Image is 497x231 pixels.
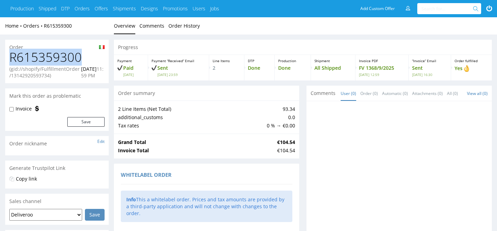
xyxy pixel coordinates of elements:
div: Generate Trustpilot Link [5,161,109,176]
p: (gid://shopify/FulfillmentOrder/13142920593734) [9,66,81,79]
span: [DATE] [123,72,144,77]
p: Shipment [314,58,352,63]
p: Sent [412,65,447,77]
div: Order nickname [5,136,109,151]
a: Jobs [210,5,219,12]
button: Save [67,117,105,127]
p: Order fulfilled [455,58,488,63]
a: Designs [141,5,158,12]
a: Overview [114,17,135,34]
p: Done [248,65,271,71]
strong: Invoice Total [118,147,149,154]
span: [DATE] 23:59 [157,72,205,77]
input: Save [85,209,105,221]
div: Order summary [114,86,299,101]
p: Payment “Received” Email [152,58,205,63]
strong: Grand Total [118,139,146,145]
p: DTP [248,58,271,63]
p: Line Items [213,58,241,63]
div: Order [5,40,109,51]
td: 0 % → €0.00 [265,122,295,130]
a: Shipped [39,5,56,12]
td: 93.34 [265,105,295,113]
label: Invoice [16,105,32,112]
span: [DATE] 16:30 [412,72,447,77]
span: Comments [311,90,335,97]
a: Users [193,5,205,12]
p: [DATE] [81,66,105,79]
p: All Shipped [314,65,352,71]
div: Sales channel [5,194,109,209]
div: Progress [114,40,492,55]
p: Sent [152,65,205,77]
div: Mark this order as problematic [5,88,109,104]
p: FV 1368/9/2025 [359,65,405,77]
strong: €104.54 [277,139,295,145]
p: “Invoice” Email [412,58,447,63]
p: Paid [117,65,144,77]
div: This a whitelabel order. Prices and tax amounts are provided by a third-party application and wil... [121,191,292,222]
td: Tax rates [118,122,265,130]
a: Orders [75,5,90,12]
a: Add Custom Offer [357,3,399,14]
a: Promotions [163,5,188,12]
a: View all (0) [467,90,488,96]
p: Production [278,58,307,63]
img: icon-invoice-flag.svg [33,105,40,112]
h1: R615359300 [9,50,105,64]
a: Production [10,5,34,12]
p: Invoice PDF [359,58,405,63]
a: Order History [168,17,200,34]
a: Attachments (0) [412,86,443,101]
a: Comments [139,17,164,34]
p: 2 [213,65,241,71]
p: Payment [117,58,144,63]
strong: Info [126,196,136,203]
a: Automatic (0) [382,86,408,101]
input: Search for... [421,3,474,14]
a: Shipments [113,5,136,12]
img: it-c7992f57d67156f994a38c6bb4ec72fa57601a284558db5e065c02dc36ee9d8c.png [99,45,105,49]
a: Home [5,22,23,29]
p: Yes [455,65,488,72]
a: Copy link [16,175,37,182]
a: All (0) [447,86,458,101]
a: Order (0) [360,86,378,101]
p: Done [278,65,307,71]
span: [DATE] 12:59 [359,72,405,77]
span: Whitelabel order [121,171,172,178]
td: additional_customs [118,113,265,122]
a: Orders [23,22,44,29]
a: Edit [97,138,105,144]
a: R615359300 [44,22,72,29]
td: 0.0 [265,113,295,122]
a: DTP [61,5,70,12]
div: €104.54 [277,147,295,154]
span: 11:59 PM [81,66,104,79]
td: 2 Line Items (Net Total) [118,105,265,113]
a: Offers [95,5,108,12]
a: User (0) [341,86,356,101]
